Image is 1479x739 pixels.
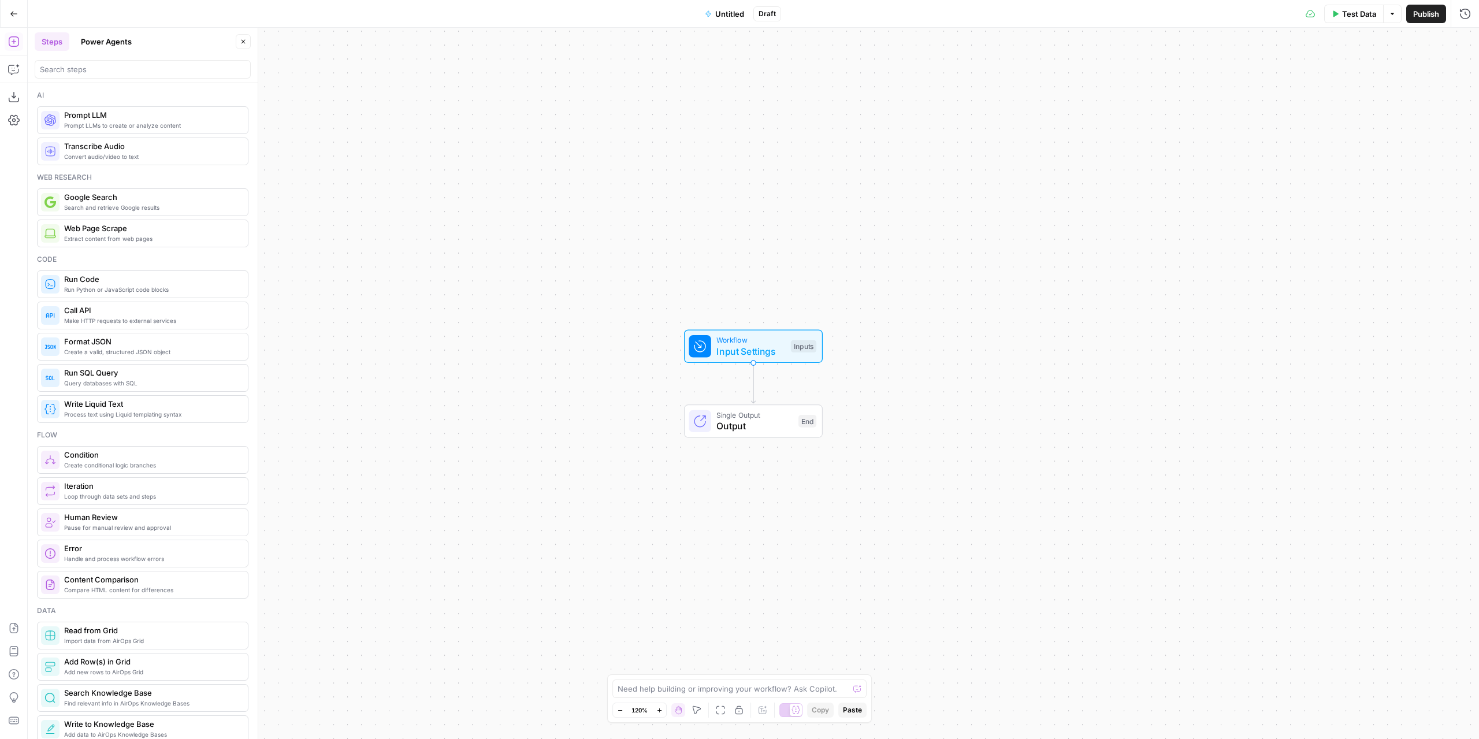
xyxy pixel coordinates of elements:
[791,340,816,353] div: Inputs
[64,398,239,410] span: Write Liquid Text
[64,699,239,708] span: Find relevant info in AirOps Knowledge Bases
[716,335,785,346] span: Workflow
[64,152,239,161] span: Convert audio/video to text
[64,378,239,388] span: Query databases with SQL
[698,5,751,23] button: Untitled
[64,449,239,461] span: Condition
[646,404,861,438] div: Single OutputOutputEnd
[64,554,239,563] span: Handle and process workflow errors
[64,347,239,356] span: Create a valid, structured JSON object
[1406,5,1446,23] button: Publish
[64,140,239,152] span: Transcribe Audio
[37,90,248,101] div: Ai
[64,234,239,243] span: Extract content from web pages
[759,9,776,19] span: Draft
[716,410,793,421] span: Single Output
[64,625,239,636] span: Read from Grid
[807,703,834,718] button: Copy
[64,367,239,378] span: Run SQL Query
[1413,8,1439,20] span: Publish
[838,703,867,718] button: Paste
[64,667,239,677] span: Add new rows to AirOps Grid
[64,121,239,130] span: Prompt LLMs to create or analyze content
[64,316,239,325] span: Make HTTP requests to external services
[751,362,755,403] g: Edge from start to end
[64,636,239,645] span: Import data from AirOps Grid
[64,574,239,585] span: Content Comparison
[37,254,248,265] div: Code
[64,304,239,316] span: Call API
[1324,5,1383,23] button: Test Data
[646,330,861,363] div: WorkflowInput SettingsInputs
[64,461,239,470] span: Create conditional logic branches
[37,172,248,183] div: Web research
[64,585,239,595] span: Compare HTML content for differences
[64,273,239,285] span: Run Code
[44,579,56,591] img: vrinnnclop0vshvmafd7ip1g7ohf
[40,64,246,75] input: Search steps
[64,492,239,501] span: Loop through data sets and steps
[798,415,816,428] div: End
[1342,8,1376,20] span: Test Data
[37,430,248,440] div: Flow
[64,191,239,203] span: Google Search
[64,336,239,347] span: Format JSON
[64,718,239,730] span: Write to Knowledge Base
[64,222,239,234] span: Web Page Scrape
[64,511,239,523] span: Human Review
[35,32,69,51] button: Steps
[64,109,239,121] span: Prompt LLM
[37,606,248,616] div: Data
[64,410,239,419] span: Process text using Liquid templating syntax
[74,32,139,51] button: Power Agents
[631,705,648,715] span: 120%
[64,523,239,532] span: Pause for manual review and approval
[812,705,829,715] span: Copy
[64,480,239,492] span: Iteration
[64,203,239,212] span: Search and retrieve Google results
[716,419,793,433] span: Output
[716,344,785,358] span: Input Settings
[64,687,239,699] span: Search Knowledge Base
[64,730,239,739] span: Add data to AirOps Knowledge Bases
[843,705,862,715] span: Paste
[64,285,239,294] span: Run Python or JavaScript code blocks
[64,656,239,667] span: Add Row(s) in Grid
[64,543,239,554] span: Error
[715,8,744,20] span: Untitled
